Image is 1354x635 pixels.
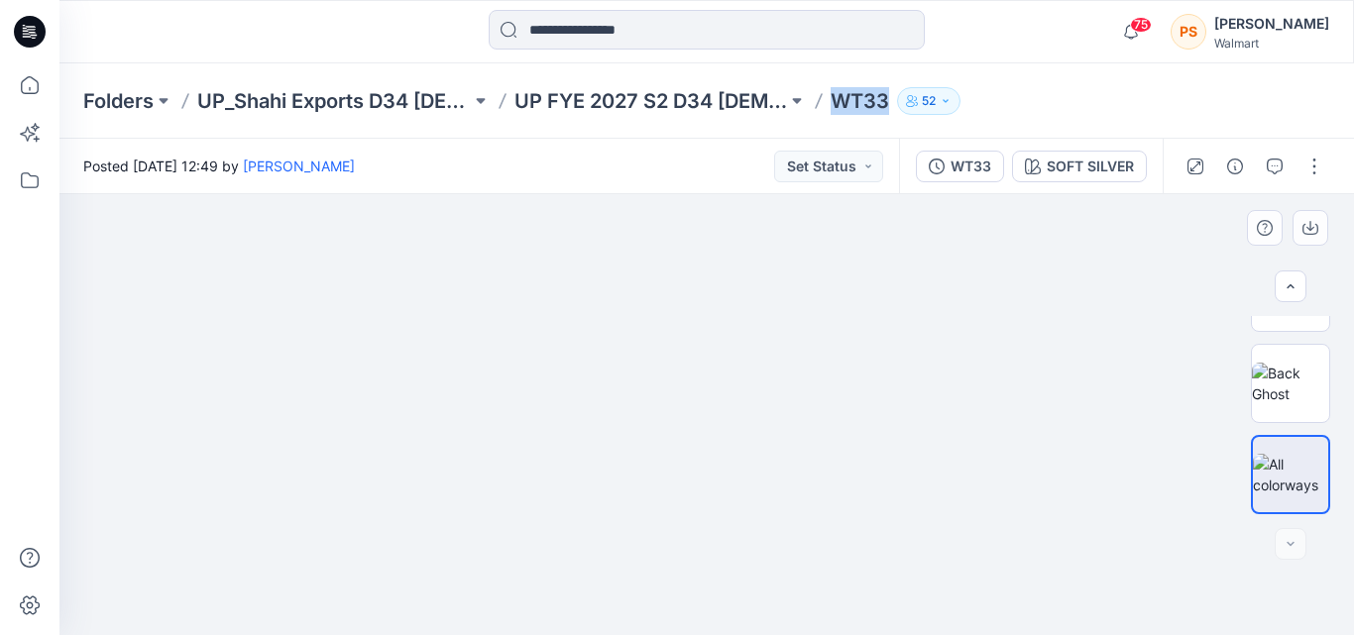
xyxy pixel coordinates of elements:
span: Posted [DATE] 12:49 by [83,156,355,176]
button: WT33 [916,151,1004,182]
p: 52 [922,90,936,112]
span: 75 [1130,17,1152,33]
img: eyJhbGciOiJIUzI1NiIsImtpZCI6IjAiLCJzbHQiOiJzZXMiLCJ0eXAiOiJKV1QifQ.eyJkYXRhIjp7InR5cGUiOiJzdG9yYW... [224,125,1189,635]
a: UP FYE 2027 S2 D34 [DEMOGRAPHIC_DATA] Woven Tops [514,87,788,115]
div: PS [1171,14,1206,50]
div: SOFT SILVER [1047,156,1134,177]
a: Folders [83,87,154,115]
p: WT33 [831,87,889,115]
img: Back Ghost [1252,363,1329,404]
button: 52 [897,87,960,115]
img: All colorways [1253,454,1328,495]
button: Details [1219,151,1251,182]
div: Walmart [1214,36,1329,51]
a: UP_Shahi Exports D34 [DEMOGRAPHIC_DATA] Tops [197,87,471,115]
div: WT33 [951,156,991,177]
button: SOFT SILVER [1012,151,1147,182]
div: [PERSON_NAME] [1214,12,1329,36]
a: [PERSON_NAME] [243,158,355,174]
